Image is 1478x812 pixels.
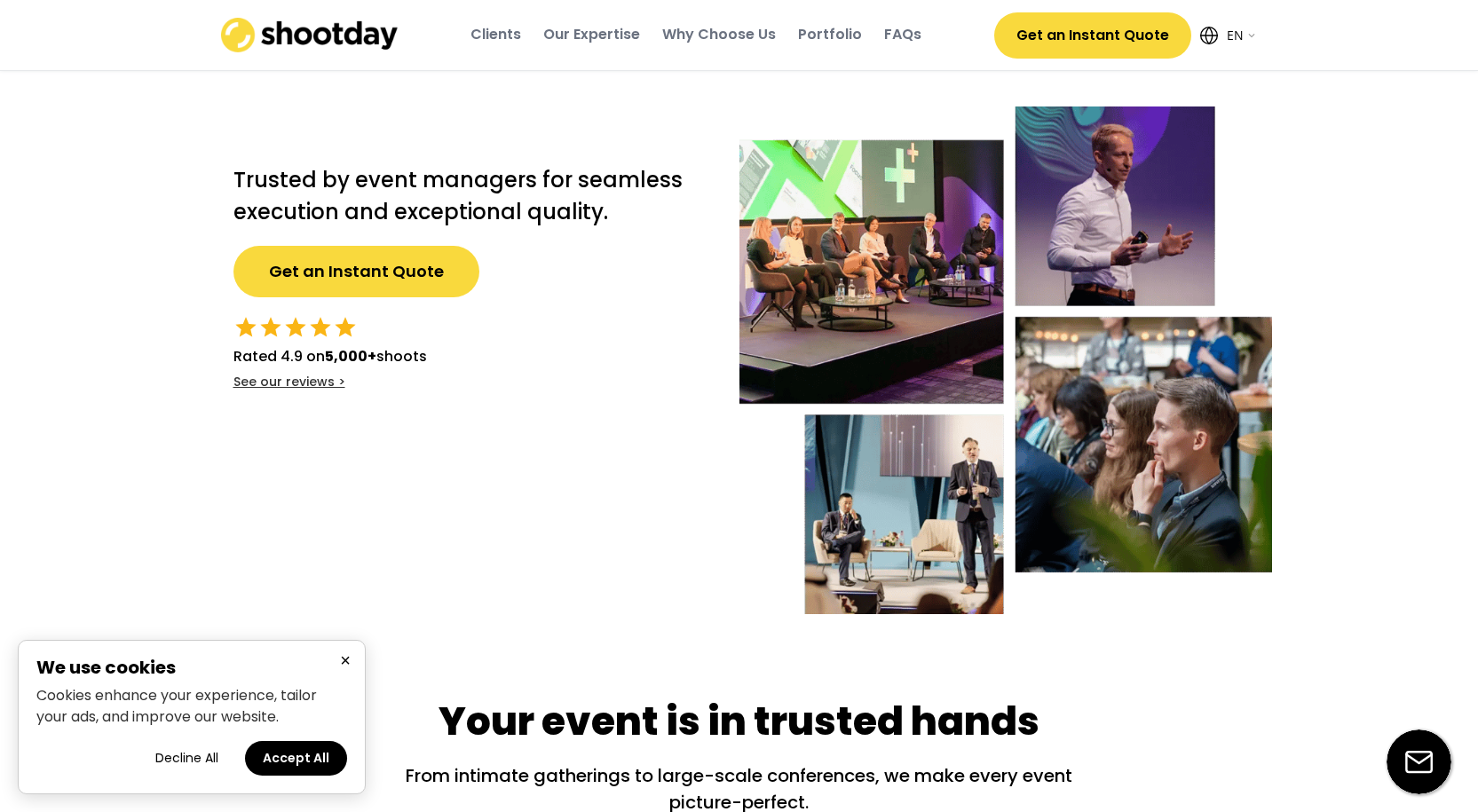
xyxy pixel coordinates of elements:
img: Event-hero-intl%402x.webp [739,106,1272,614]
button: star [258,315,283,340]
button: Close cookie banner [335,650,356,672]
button: star [333,315,358,340]
button: star [233,315,258,340]
img: email-icon%20%281%29.svg [1387,729,1451,794]
div: Why Choose Us [662,25,776,44]
img: shootday_logo.png [221,18,399,52]
div: See our reviews > [233,374,345,391]
div: Rated 4.9 on shoots [233,346,427,367]
h2: We use cookies [36,658,347,676]
strong: 5,000+ [325,346,376,367]
img: Icon%20feather-globe%20%281%29.svg [1200,27,1218,44]
button: Get an Instant Quote [994,12,1191,59]
button: Get an Instant Quote [233,246,479,297]
button: Accept all cookies [245,741,347,776]
div: Clients [470,25,521,44]
div: FAQs [884,25,921,44]
button: star [308,315,333,340]
div: Your event is in trusted hands [439,694,1039,749]
h2: Trusted by event managers for seamless execution and exceptional quality. [233,164,704,228]
div: Portfolio [798,25,862,44]
p: Cookies enhance your experience, tailor your ads, and improve our website. [36,685,347,728]
button: star [283,315,308,340]
button: Decline all cookies [138,741,236,776]
div: Our Expertise [543,25,640,44]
